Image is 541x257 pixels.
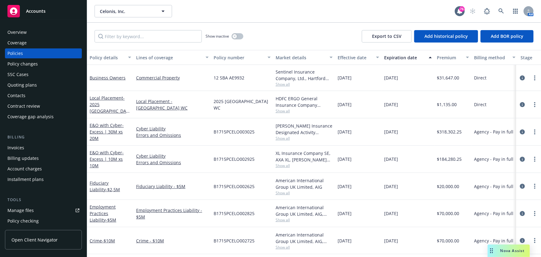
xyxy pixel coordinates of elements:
div: Policy changes [7,59,38,69]
a: SSC Cases [5,70,82,79]
div: Contract review [7,101,40,111]
a: circleInformation [519,156,526,163]
div: Policy details [90,54,124,61]
a: Employment Practices Liability - $5M [136,207,209,220]
a: Report a Bug [481,5,493,17]
span: Show all [276,136,333,141]
button: Nova Assist [488,245,530,257]
a: circleInformation [519,101,526,108]
a: Fiduciary Liability [90,180,120,192]
span: Direct [474,74,486,81]
button: Celonis, Inc. [95,5,172,17]
span: $70,000.00 [437,210,459,217]
span: [DATE] [338,183,352,190]
a: Local Placement [90,95,129,120]
a: more [531,101,539,108]
span: $318,302.25 [437,128,462,135]
span: B1715PCELO003025 [214,128,255,135]
button: Lines of coverage [134,50,211,65]
a: Errors and Omissions [136,159,209,166]
a: Employment Practices Liability [90,204,116,223]
span: Show all [276,163,333,168]
div: Premium [437,54,462,61]
span: [DATE] [338,156,352,162]
span: [DATE] [384,74,398,81]
a: Invoices [5,143,82,153]
div: Policy number [214,54,264,61]
a: Installment plans [5,174,82,184]
div: Policies [7,48,23,58]
a: Switch app [509,5,522,17]
a: Policy checking [5,216,82,226]
span: [DATE] [384,156,398,162]
a: Policies [5,48,82,58]
span: [DATE] [384,183,398,190]
span: 2025 [GEOGRAPHIC_DATA] WC [214,98,271,111]
span: Agency - Pay in full [474,210,513,217]
span: Show all [276,190,333,196]
div: American International Group UK Limited, AIG, [PERSON_NAME] Insurance Services [276,232,333,245]
button: Add BOR policy [481,30,534,43]
span: 12 SBA AE9932 [214,74,244,81]
a: more [531,74,539,82]
a: Quoting plans [5,80,82,90]
button: Policy number [211,50,273,65]
span: Show all [276,108,333,114]
button: Effective date [335,50,382,65]
span: $20,000.00 [437,183,459,190]
a: Business Owners [90,75,126,81]
div: Tools [5,197,82,203]
a: Crime [90,238,115,244]
a: more [531,183,539,190]
a: Billing updates [5,153,82,163]
a: circleInformation [519,210,526,217]
div: Account charges [7,164,42,174]
a: more [531,237,539,244]
div: Installment plans [7,174,44,184]
a: more [531,210,539,217]
div: Billing [5,134,82,140]
div: Stage [521,54,540,61]
div: American International Group UK Limited, AIG [276,177,333,190]
span: - 2025 [GEOGRAPHIC_DATA] WC [90,95,130,120]
a: circleInformation [519,183,526,190]
span: Open Client Navigator [11,237,58,243]
a: Contract review [5,101,82,111]
span: $31,647.00 [437,74,459,81]
div: Expiration date [384,54,425,61]
span: Export to CSV [372,33,401,39]
button: Policy details [87,50,134,65]
span: Agency - Pay in full [474,156,513,162]
button: Expiration date [382,50,434,65]
span: Accounts [26,9,46,14]
div: Coverage gap analysis [7,112,54,122]
div: American International Group UK Limited, AIG, [PERSON_NAME] Insurance Services [276,204,333,217]
span: Agency - Pay in full [474,128,513,135]
span: [DATE] [384,101,398,108]
span: [DATE] [338,101,352,108]
a: Accounts [5,2,82,20]
button: Market details [273,50,335,65]
a: Coverage gap analysis [5,112,82,122]
div: Drag to move [488,245,495,257]
a: Local Placement - [GEOGRAPHIC_DATA] WC [136,98,209,111]
span: - $10M [102,238,115,244]
button: Export to CSV [362,30,412,43]
span: B1715PCELO002925 [214,156,255,162]
span: B1715PCELO002625 [214,183,255,190]
a: more [531,128,539,136]
a: circleInformation [519,128,526,136]
div: XL Insurance Company SE, AXA XL, [PERSON_NAME] Insurance Services [276,150,333,163]
span: - Excess | 10M xs 10M [90,150,124,169]
a: Overview [5,27,82,37]
span: $184,280.25 [437,156,462,162]
a: Fiduciary Liability - $5M [136,183,209,190]
span: $70,000.00 [437,237,459,244]
span: Add historical policy [424,33,468,39]
div: Sentinel Insurance Company, Ltd., Hartford Insurance Group [276,69,333,82]
span: [DATE] [338,74,352,81]
div: [PERSON_NAME] Insurance Designated Activity Company, [PERSON_NAME] Insurance Group, Ltd., [PERSON... [276,123,333,136]
a: Coverage [5,38,82,48]
span: B1715PCELO002725 [214,237,255,244]
a: circleInformation [519,74,526,82]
